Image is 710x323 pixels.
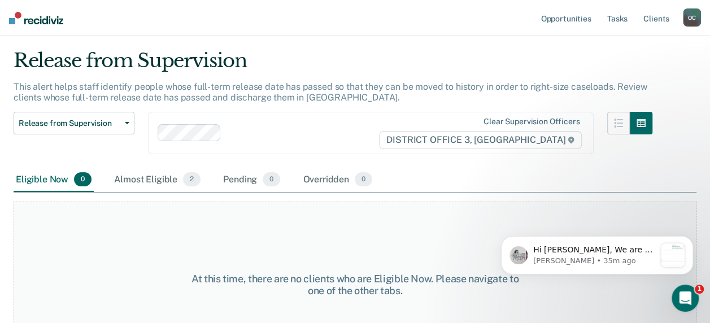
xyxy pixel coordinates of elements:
img: Recidiviz [9,12,63,24]
span: Release from Supervision [19,119,120,128]
button: OC [683,8,701,27]
div: Overridden0 [300,168,374,193]
div: Release from Supervision [14,49,652,81]
span: 0 [74,172,92,187]
button: Release from Supervision [14,112,134,134]
span: 2 [183,172,201,187]
div: Eligible Now0 [14,168,94,193]
p: This alert helps staff identify people whose full-term release date has passed so that they can b... [14,81,647,103]
div: Clear supervision officers [484,117,580,126]
span: DISTRICT OFFICE 3, [GEOGRAPHIC_DATA] [379,131,582,149]
span: 1 [695,285,704,294]
div: Pending0 [221,168,282,193]
iframe: Intercom live chat [672,285,699,312]
span: 0 [355,172,372,187]
div: Almost Eligible2 [112,168,203,193]
div: O C [683,8,701,27]
div: At this time, there are no clients who are Eligible Now. Please navigate to one of the other tabs. [185,273,526,297]
span: 0 [263,172,280,187]
iframe: Intercom notifications message [484,213,710,293]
